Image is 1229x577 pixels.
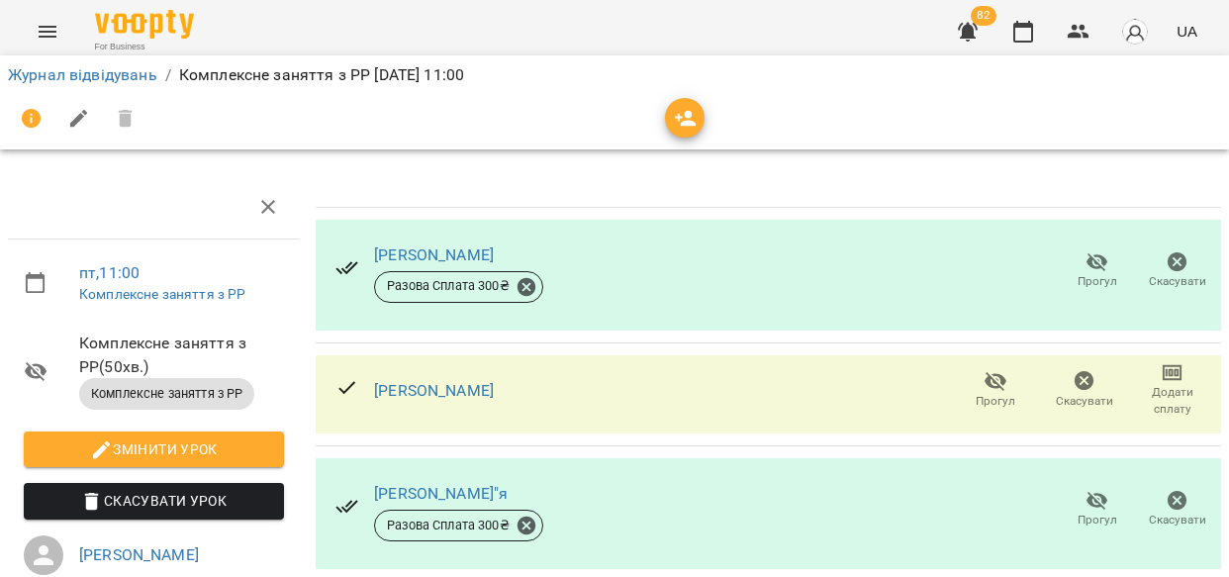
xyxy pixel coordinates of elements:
span: Прогул [976,393,1015,410]
span: For Business [95,41,194,53]
p: Комплексне заняття з РР [DATE] 11:00 [179,63,464,87]
button: Змінити урок [24,432,284,467]
img: Voopty Logo [95,10,194,39]
button: Скасувати [1137,243,1217,299]
span: Змінити урок [40,437,268,461]
li: / [165,63,171,87]
div: Разова Сплата 300₴ [374,510,543,541]
span: Разова Сплата 300 ₴ [375,517,521,534]
a: [PERSON_NAME] [374,381,494,400]
button: UA [1169,13,1205,49]
div: Разова Сплата 300₴ [374,271,543,303]
span: Скасувати [1149,273,1206,290]
a: [PERSON_NAME]"я [374,484,508,503]
span: UA [1177,21,1197,42]
nav: breadcrumb [8,63,1221,87]
span: Разова Сплата 300 ₴ [375,277,521,295]
span: Комплексне заняття з РР ( 50 хв. ) [79,332,284,378]
a: [PERSON_NAME] [79,545,199,564]
span: Додати сплату [1140,384,1205,418]
span: Скасувати Урок [40,489,268,513]
span: Скасувати [1149,512,1206,529]
a: Журнал відвідувань [8,65,157,84]
button: Прогул [1057,243,1137,299]
span: Прогул [1078,512,1117,529]
span: Скасувати [1056,393,1113,410]
button: Скасувати [1040,362,1129,418]
span: Комплексне заняття з РР [79,385,254,403]
button: Скасувати Урок [24,483,284,519]
button: Menu [24,8,71,55]
a: Комплексне заняття з РР [79,286,245,302]
a: пт , 11:00 [79,263,140,282]
span: Прогул [1078,273,1117,290]
button: Прогул [1057,482,1137,537]
img: avatar_s.png [1121,18,1149,46]
button: Додати сплату [1128,362,1217,418]
span: 82 [971,6,996,26]
button: Скасувати [1137,482,1217,537]
button: Прогул [951,362,1040,418]
a: [PERSON_NAME] [374,245,494,264]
